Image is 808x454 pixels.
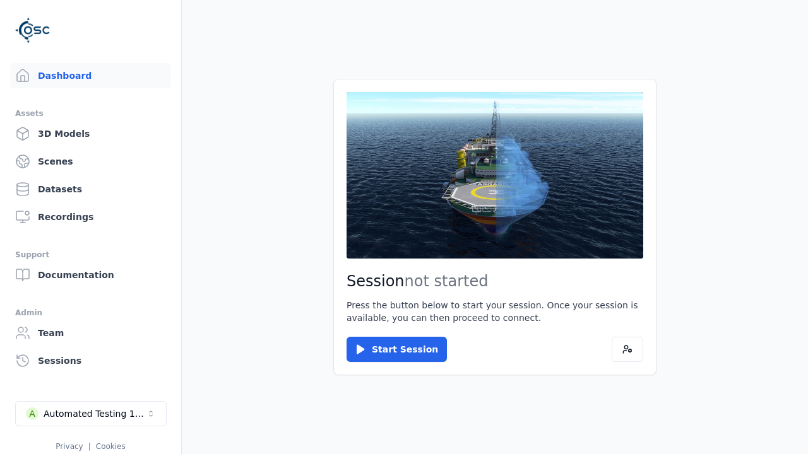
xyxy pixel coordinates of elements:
span: not started [405,272,489,290]
button: Start Session [347,337,447,362]
div: A [26,407,39,420]
a: Dashboard [10,63,171,88]
a: Recordings [10,204,171,230]
a: Cookies [96,442,126,451]
div: Support [15,247,166,262]
h2: Session [347,271,643,291]
button: Select a workspace [15,401,167,426]
span: | [88,442,91,451]
img: Logo [15,13,50,48]
div: Automated Testing 1 - Playwright [44,407,146,420]
a: Datasets [10,177,171,202]
a: Documentation [10,262,171,288]
div: Assets [15,106,166,121]
p: Press the button below to start your session. Once your session is available, you can then procee... [347,299,643,324]
a: Scenes [10,149,171,174]
div: Admin [15,305,166,320]
a: Team [10,320,171,346]
a: Privacy [56,442,83,451]
a: Sessions [10,348,171,373]
a: 3D Models [10,121,171,146]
